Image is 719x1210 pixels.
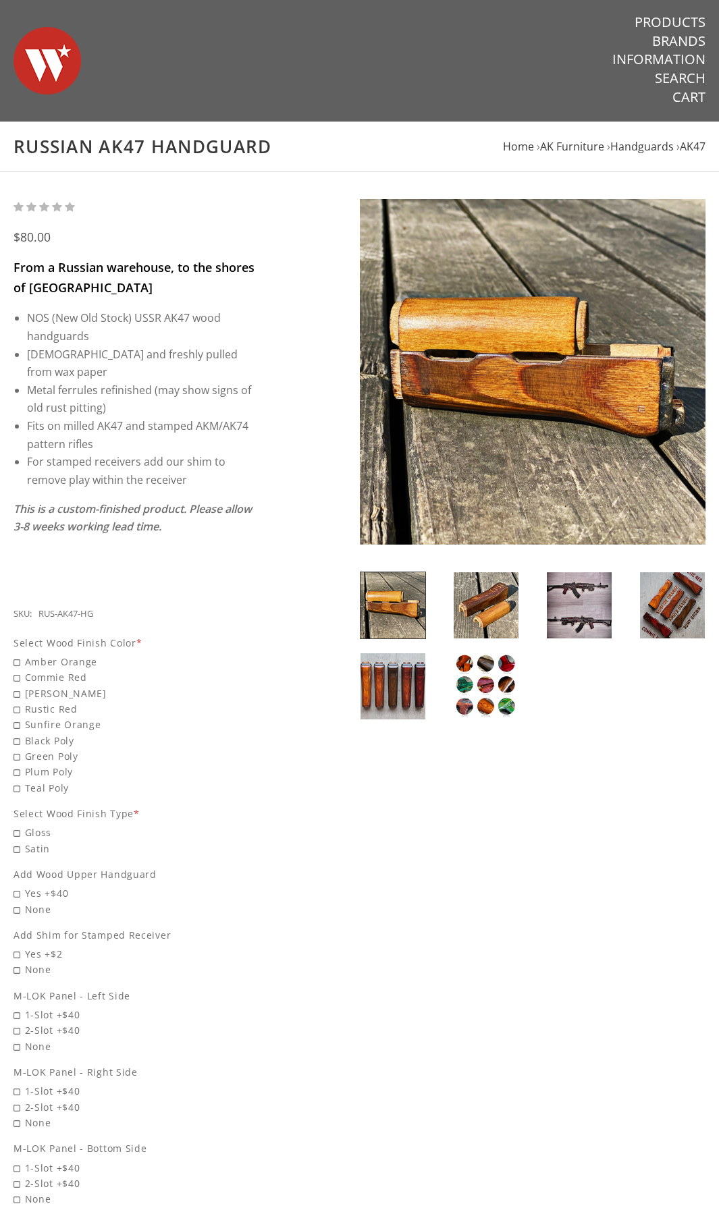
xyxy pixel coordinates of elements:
img: Warsaw Wood Co. [14,13,81,108]
span: 1-Slot +$40 [14,1083,263,1099]
span: From a Russian warehouse, to the shores of [GEOGRAPHIC_DATA] [14,259,255,296]
a: Home [503,139,534,154]
span: None [14,1191,263,1207]
a: AK Furniture [540,139,604,154]
div: M-LOK Panel - Right Side [14,1064,263,1080]
span: [PERSON_NAME] [14,686,263,701]
span: 2-Slot +$40 [14,1022,263,1038]
div: M-LOK Panel - Bottom Side [14,1140,263,1156]
li: Metal ferrules refinished (may show signs of old rust pitting) [27,381,263,417]
a: AK47 [680,139,705,154]
span: Rustic Red [14,701,263,717]
span: None [14,1115,263,1130]
span: Teal Poly [14,780,263,796]
span: $80.00 [14,229,51,245]
span: 2-Slot +$40 [14,1176,263,1191]
span: Yes +$40 [14,885,263,901]
a: Handguards [610,139,674,154]
span: None [14,1039,263,1054]
img: Russian AK47 Handguard [640,572,705,638]
h1: Russian AK47 Handguard [14,136,705,158]
a: Brands [652,32,705,50]
div: Select Wood Finish Type [14,806,263,821]
span: Yes +$2 [14,946,263,962]
img: Russian AK47 Handguard [454,572,518,638]
span: Satin [14,841,263,856]
div: Add Shim for Stamped Receiver [14,927,263,943]
span: Plum Poly [14,764,263,779]
li: [DEMOGRAPHIC_DATA] and freshly pulled from wax paper [27,346,263,381]
span: 1-Slot +$40 [14,1007,263,1022]
span: 1-Slot +$40 [14,1160,263,1176]
img: Russian AK47 Handguard [454,653,518,719]
img: Russian AK47 Handguard [547,572,612,638]
li: › [676,138,705,156]
span: Amber Orange [14,654,263,669]
span: Commie Red [14,669,263,685]
div: RUS-AK47-HG [38,607,93,622]
li: Fits on milled AK47 and stamped AKM/AK74 pattern rifles [27,417,263,453]
li: NOS (New Old Stock) USSR AK47 wood handguards [27,309,263,345]
div: SKU: [14,607,32,622]
span: Gloss [14,825,263,840]
span: 2-Slot +$40 [14,1099,263,1115]
a: Search [655,70,705,87]
span: Black Poly [14,733,263,748]
div: Add Wood Upper Handguard [14,867,263,882]
div: Select Wood Finish Color [14,635,263,651]
img: Russian AK47 Handguard [360,199,706,545]
a: Products [635,13,705,31]
img: Russian AK47 Handguard [361,653,425,719]
li: › [607,138,674,156]
em: This is a custom-finished product. Please allow 3-8 weeks working lead time. [14,501,252,534]
span: None [14,962,263,977]
a: Information [612,51,705,68]
span: Green Poly [14,748,263,764]
div: M-LOK Panel - Left Side [14,988,263,1003]
li: › [537,138,604,156]
span: For stamped receivers add our shim to remove play within the receiver [27,454,225,487]
img: Russian AK47 Handguard [361,572,425,638]
span: None [14,902,263,917]
span: Sunfire Orange [14,717,263,732]
a: Cart [672,88,705,106]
